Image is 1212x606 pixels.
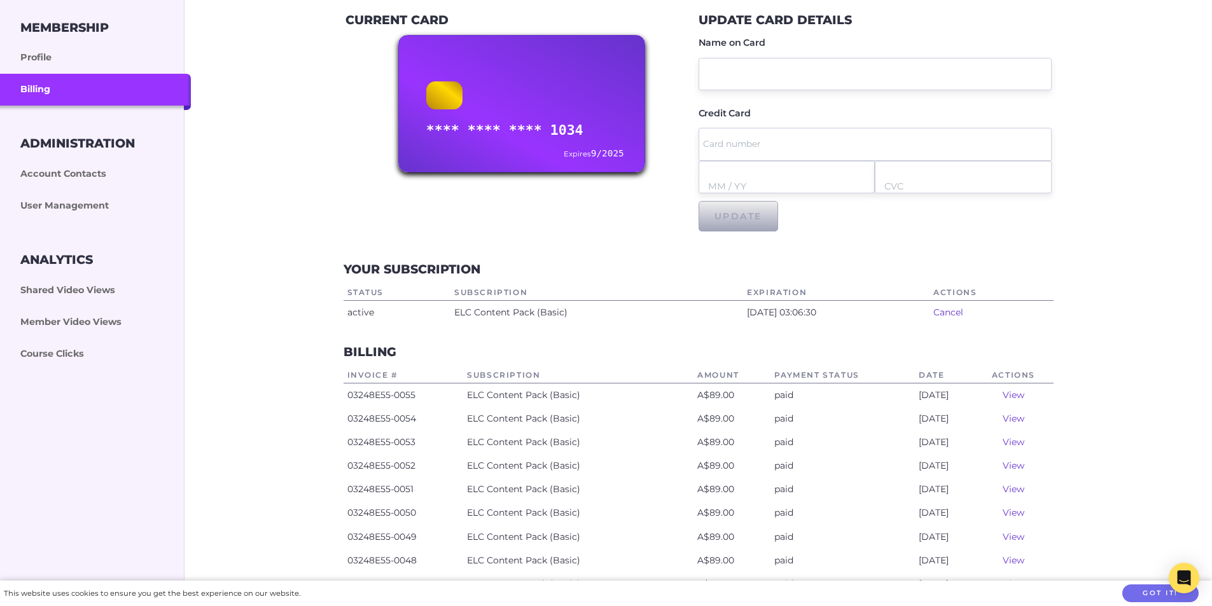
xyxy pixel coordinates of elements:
td: A$89.00 [693,572,770,596]
button: Update [699,201,778,231]
td: [DATE] [915,525,973,549]
td: paid [770,549,915,572]
td: [DATE] [915,454,973,478]
h3: Current Card [345,13,449,27]
input: CVC [884,170,1042,203]
a: View [1003,578,1024,589]
td: 03248E55-0050 [344,501,464,525]
td: A$89.00 [693,549,770,572]
h3: Membership [20,20,109,35]
td: A$89.00 [693,454,770,478]
td: ELC Content Pack (Basic) [463,407,693,430]
td: ELC Content Pack (Basic) [463,430,693,454]
div: Open Intercom Messenger [1169,563,1199,593]
td: paid [770,407,915,430]
td: [DATE] 03:06:30 [743,300,930,324]
th: Payment Status [770,368,915,383]
td: active [344,300,451,324]
td: ELC Content Pack (Basic) [463,478,693,501]
td: [DATE] [915,572,973,596]
td: paid [770,454,915,478]
label: Name on Card [699,38,765,47]
a: View [1003,554,1024,566]
h3: Billing [344,345,396,359]
th: Subscription [450,285,743,301]
td: paid [770,572,915,596]
td: A$89.00 [693,383,770,407]
td: [DATE] [915,383,973,407]
td: 03248E55-0047 [344,572,464,596]
th: Expiration [743,285,930,301]
th: Subscription [463,368,693,383]
td: [DATE] [915,549,973,572]
th: Amount [693,368,770,383]
th: Invoice # [344,368,464,383]
label: Credit Card [699,109,751,118]
td: ELC Content Pack (Basic) [463,501,693,525]
td: 03248E55-0048 [344,549,464,572]
th: Status [344,285,451,301]
td: A$89.00 [693,407,770,430]
div: 9/2025 [564,146,624,162]
td: ELC Content Pack (Basic) [463,454,693,478]
td: 03248E55-0052 [344,454,464,478]
button: Got it! [1122,584,1199,603]
td: ELC Content Pack (Basic) [463,572,693,596]
small: Expires [564,149,591,158]
h3: Update Card Details [699,13,852,27]
input: Card number [703,128,1046,160]
a: View [1003,483,1024,495]
a: View [1003,389,1024,401]
h3: Administration [20,136,135,151]
td: [DATE] [915,407,973,430]
td: paid [770,430,915,454]
td: ELC Content Pack (Basic) [463,383,693,407]
td: ELC Content Pack (Basic) [450,300,743,324]
div: This website uses cookies to ensure you get the best experience on our website. [4,587,300,600]
input: MM / YY [708,170,866,203]
a: View [1003,507,1024,518]
a: View [1003,413,1024,424]
td: [DATE] [915,478,973,501]
td: 03248E55-0054 [344,407,464,430]
td: ELC Content Pack (Basic) [463,549,693,572]
a: Cancel [933,306,963,318]
a: View [1003,460,1024,471]
td: 03248E55-0055 [344,383,464,407]
td: paid [770,383,915,407]
td: A$89.00 [693,430,770,454]
td: [DATE] [915,430,973,454]
td: [DATE] [915,501,973,525]
a: View [1003,436,1024,448]
th: Actions [973,368,1053,383]
td: A$89.00 [693,478,770,501]
td: 03248E55-0053 [344,430,464,454]
td: A$89.00 [693,501,770,525]
td: paid [770,525,915,549]
td: ELC Content Pack (Basic) [463,525,693,549]
td: paid [770,501,915,525]
h3: Analytics [20,252,93,267]
th: Actions [930,285,1053,301]
td: 03248E55-0051 [344,478,464,501]
a: View [1003,531,1024,542]
td: 03248E55-0049 [344,525,464,549]
th: Date [915,368,973,383]
h3: Your subscription [344,262,480,277]
td: A$89.00 [693,525,770,549]
td: paid [770,478,915,501]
